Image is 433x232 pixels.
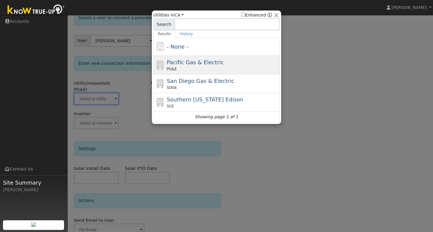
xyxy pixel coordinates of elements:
[167,44,188,50] span: - None -
[153,12,184,18] span: Utilities in
[241,12,272,18] span: Show enhanced providers
[167,66,177,72] span: PG&E
[167,78,234,84] span: San Diego Gas & Electric
[153,30,176,38] a: Results
[241,13,245,17] input: Enhanced
[167,85,177,90] span: SDGE
[241,12,266,18] label: Enhanced
[3,179,64,187] span: Site Summary
[268,13,272,17] a: Enhanced Providers
[3,187,64,193] div: [PERSON_NAME]
[167,59,224,65] span: Pacific Gas & Electric
[174,13,184,17] a: CA
[167,96,244,103] span: Southern [US_STATE] Edison
[392,5,427,10] span: [PERSON_NAME]
[195,114,238,120] i: Showing page 1 of 1
[5,3,68,17] img: Know True-Up
[176,30,198,38] a: History
[153,18,175,30] span: Search
[167,104,174,109] span: SCE
[31,222,36,227] img: retrieve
